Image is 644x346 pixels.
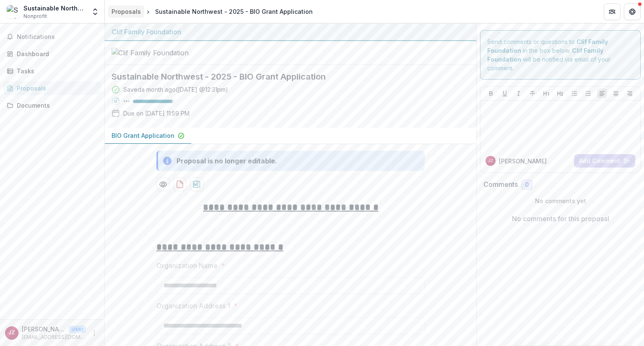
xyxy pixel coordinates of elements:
[604,3,621,20] button: Partners
[3,98,101,112] a: Documents
[112,48,195,58] img: Clif Family Foundation
[483,196,637,205] p: No comments yet
[500,88,510,98] button: Underline
[123,85,228,94] div: Saved a month ago ( [DATE] @ 12:31pm )
[108,5,144,18] a: Proposals
[112,7,141,16] div: Proposals
[112,131,174,140] p: BIO Grant Application
[525,181,529,188] span: 0
[112,72,456,82] h2: Sustainable Northwest - 2025 - BIO Grant Application
[8,330,15,336] div: Jordan Zettle
[17,49,94,58] div: Dashboard
[3,30,101,44] button: Notifications
[89,3,101,20] button: Open entity switcher
[69,325,86,333] p: User
[17,84,94,93] div: Proposals
[156,301,230,311] p: Organization Address 1
[89,328,99,338] button: More
[23,13,47,20] span: Nonprofit
[112,27,470,37] div: Clif Family Foundation
[574,154,635,168] button: Add Comment
[3,47,101,61] a: Dashboard
[156,178,170,191] button: Preview 89564593-be98-4a86-a116-cd5288cfaf23-0.pdf
[499,157,547,165] p: [PERSON_NAME]
[3,81,101,95] a: Proposals
[611,88,621,98] button: Align Center
[483,181,518,188] h2: Comments
[486,88,496,98] button: Bold
[17,67,94,75] div: Tasks
[512,214,609,224] p: No comments for this proposal
[624,3,641,20] button: Get Help
[7,5,20,18] img: Sustainable Northwest
[108,5,316,18] nav: breadcrumb
[480,30,641,80] div: Send comments or questions to in the box below. will be notified via email of your comment.
[597,88,607,98] button: Align Left
[190,178,203,191] button: download-proposal
[155,7,313,16] div: Sustainable Northwest - 2025 - BIO Grant Application
[177,156,277,166] div: Proposal is no longer editable.
[3,64,101,78] a: Tasks
[173,178,187,191] button: download-proposal
[488,159,493,163] div: Jordan Zettle
[23,4,86,13] div: Sustainable Northwest
[555,88,565,98] button: Heading 2
[583,88,593,98] button: Ordered List
[625,88,635,98] button: Align Right
[527,88,538,98] button: Strike
[541,88,551,98] button: Heading 1
[569,88,579,98] button: Bullet List
[22,325,65,333] p: [PERSON_NAME]
[156,261,218,271] p: Organization Name
[17,101,94,110] div: Documents
[17,34,98,41] span: Notifications
[123,109,190,118] p: Due on [DATE] 11:59 PM
[22,333,86,341] p: [EMAIL_ADDRESS][DOMAIN_NAME]
[123,98,130,104] p: 94 %
[514,88,524,98] button: Italicize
